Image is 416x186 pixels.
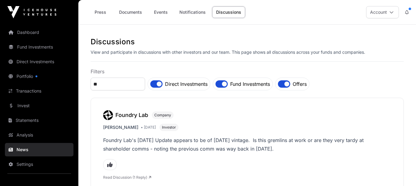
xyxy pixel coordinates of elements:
a: News [5,143,73,156]
p: Foundry Lab's [DATE] Update appears to be of [DATE] vintage. Is this gremlins at work or are they... [103,136,391,153]
a: Invest [5,99,73,112]
a: Transactions [5,84,73,98]
a: Portfolio [5,70,73,83]
h1: Discussions [91,37,404,47]
a: Discussions [212,6,245,18]
a: Press [88,6,113,18]
span: [PERSON_NAME] [103,124,138,130]
a: Foundry Lab [103,110,152,120]
a: Dashboard [5,26,73,39]
a: Read Discussion (1 Reply) [103,175,151,180]
label: Offers [293,80,307,88]
label: Fund Investments [230,80,270,88]
a: Direct Investments [5,55,73,68]
h3: Foundry Lab [115,111,148,119]
iframe: Chat Widget [385,157,416,186]
a: Events [148,6,173,18]
span: • [DATE] [141,125,156,130]
a: Fund Investments [5,40,73,54]
img: Factor-favicon.svg [103,110,113,120]
span: Like this comment [103,159,117,170]
span: Company [154,113,171,118]
span: Investor [162,125,176,130]
p: Filters [91,68,404,75]
a: Notifications [175,6,210,18]
p: View and participate in discussions with other investors and our team. This page shows all discus... [91,49,404,55]
a: Analysis [5,128,73,142]
a: Documents [115,6,146,18]
img: Icehouse Ventures Logo [7,6,56,18]
a: Settings [5,158,73,171]
button: Account [366,6,399,18]
label: Direct Investments [165,80,208,88]
a: Statements [5,114,73,127]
